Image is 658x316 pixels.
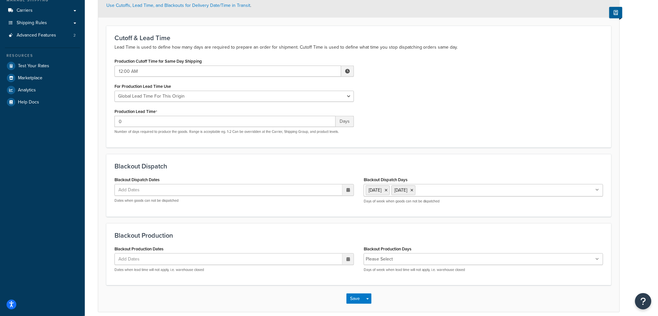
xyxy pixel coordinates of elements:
span: Test Your Rates [18,63,49,69]
a: Test Your Rates [5,60,80,72]
span: Carriers [17,8,33,13]
label: Blackout Dispatch Days [364,177,407,182]
span: Days [336,116,354,127]
p: Lead Time is used to define how many days are required to prepare an order for shipment. Cutoff T... [115,43,603,51]
label: Blackout Dispatch Dates [115,177,160,182]
span: Analytics [18,87,36,93]
span: Advanced Features [17,33,56,38]
p: Number of days required to produce the goods. Range is acceptable eg. 1-2 Can be overridden at th... [115,129,354,134]
a: Analytics [5,84,80,96]
button: Open Resource Center [635,293,651,309]
label: Blackout Production Dates [115,246,163,251]
p: Days of week when goods can not be dispatched [364,199,603,204]
label: Production Lead Time [115,109,157,114]
span: [DATE] [394,187,407,194]
p: Dates when lead time will not apply, i.e. warehouse closed [115,267,354,272]
span: Marketplace [18,75,42,81]
span: Add Dates [116,184,148,196]
h3: Blackout Dispatch [115,163,603,170]
button: Save [346,293,364,304]
div: Resources [5,53,80,58]
h3: Cutoff & Lead Time [115,34,603,41]
span: [DATE] [369,187,381,194]
label: Production Cutoff Time for Same Day Shipping [115,59,202,64]
a: Carriers [5,5,80,17]
label: For Production Lead Time Use [115,84,171,89]
h3: Blackout Production [115,232,603,239]
p: Days of week when lead time will not apply, i.e. warehouse closed [364,267,603,272]
button: Show Help Docs [609,7,622,18]
li: Advanced Features [5,29,80,41]
li: Please Select [366,255,393,264]
span: 2 [73,33,76,38]
p: Dates when goods can not be dispatched [115,198,354,203]
a: Advanced Features2 [5,29,80,41]
span: Add Dates [116,254,148,265]
span: Help Docs [18,100,39,105]
a: Help Docs [5,96,80,108]
label: Blackout Production Days [364,246,411,251]
a: Shipping Rules [5,17,80,29]
span: Shipping Rules [17,20,47,26]
a: Marketplace [5,72,80,84]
